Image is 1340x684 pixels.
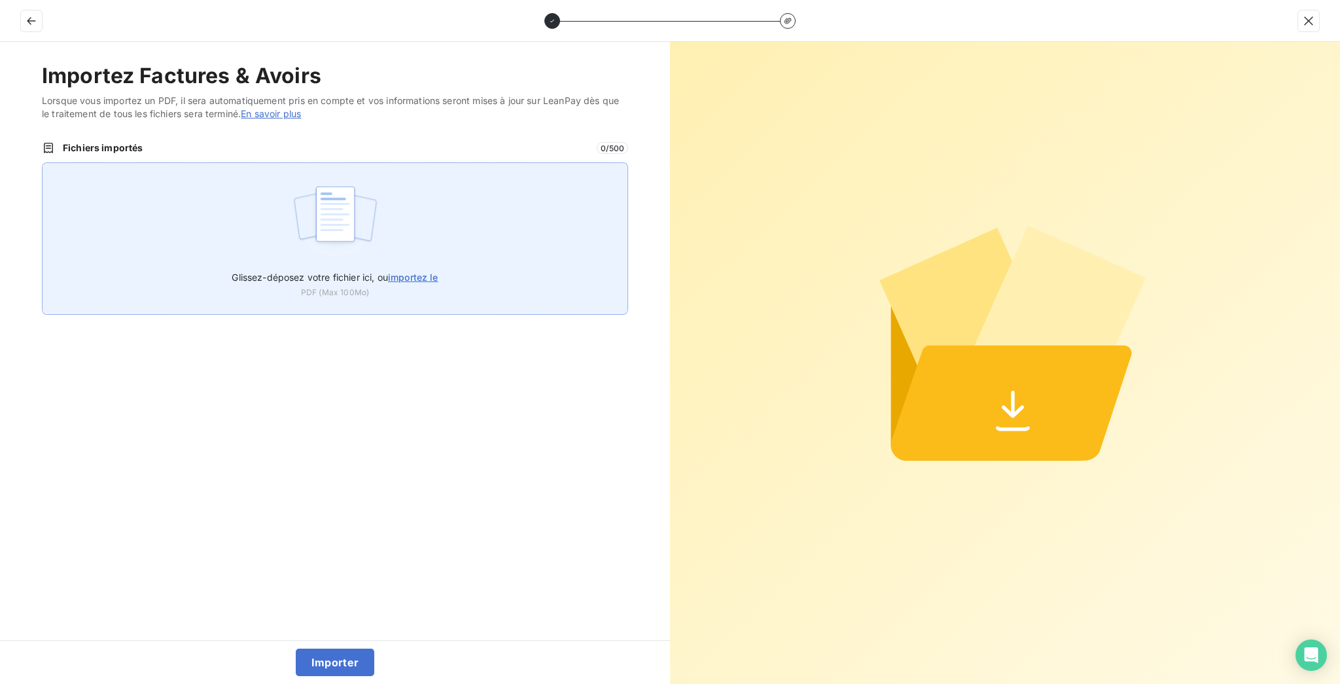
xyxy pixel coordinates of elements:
span: PDF (Max 100Mo) [301,287,369,298]
span: 0 / 500 [597,142,628,154]
span: Fichiers importés [63,141,589,154]
span: importez le [388,272,438,283]
span: Glissez-déposez votre fichier ici, ou [232,272,438,283]
h2: Importez Factures & Avoirs [42,63,628,89]
img: illustration [292,179,379,262]
span: Lorsque vous importez un PDF, il sera automatiquement pris en compte et vos informations seront m... [42,94,628,120]
div: Open Intercom Messenger [1296,639,1327,671]
button: Importer [296,649,375,676]
a: En savoir plus [241,108,301,119]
